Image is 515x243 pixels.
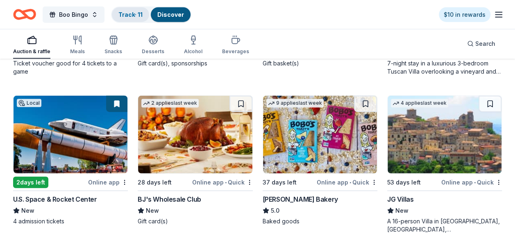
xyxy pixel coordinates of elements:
div: BJ's Wholesale Club [138,194,201,204]
a: $10 in rewards [439,7,490,22]
div: 53 days left [387,178,421,187]
div: Meals [70,48,85,55]
div: 28 days left [138,178,172,187]
div: A 16-person Villa in [GEOGRAPHIC_DATA], [GEOGRAPHIC_DATA], [GEOGRAPHIC_DATA] for 7days/6nights (R... [387,217,502,234]
span: Boo Bingo [59,10,88,20]
button: Meals [70,32,85,59]
span: • [474,179,476,186]
div: Gift card(s), sponsorships [138,59,252,67]
div: Gift card(s) [138,217,252,225]
button: Track· 11Discover [111,7,191,23]
div: [PERSON_NAME] Bakery [263,194,338,204]
div: U.S. Space & Rocket Center [13,194,97,204]
span: • [225,179,227,186]
div: 7-night stay in a luxurious 3-bedroom Tuscan Villa overlooking a vineyard and the ancient walled ... [387,59,502,76]
div: Baked goods [263,217,377,225]
div: Auction & raffle [13,48,50,55]
span: Search [475,39,495,49]
a: Image for Bobo's Bakery9 applieslast week37 days leftOnline app•Quick[PERSON_NAME] Bakery5.0Baked... [263,95,377,225]
img: Image for U.S. Space & Rocket Center [14,96,127,173]
a: Image for JG Villas4 applieslast week53 days leftOnline app•QuickJG VillasNewA 16-person Villa in... [387,95,502,234]
span: • [349,179,351,186]
div: Ticket voucher good for 4 tickets to a game [13,59,128,76]
div: 2 days left [13,177,48,188]
button: Alcohol [184,32,202,59]
button: Auction & raffle [13,32,50,59]
div: Alcohol [184,48,202,55]
button: Search [461,36,502,52]
div: Gift basket(s) [263,59,377,67]
div: Online app [88,177,128,187]
div: 9 applies last week [266,99,324,108]
div: Desserts [142,48,164,55]
span: 5.0 [271,206,279,216]
a: Image for U.S. Space & Rocket CenterLocal2days leftOnline appU.S. Space & Rocket CenterNew4 admis... [13,95,128,225]
div: Online app Quick [317,177,377,187]
div: 37 days left [263,178,297,187]
img: Image for Bobo's Bakery [263,96,377,173]
button: Desserts [142,32,164,59]
div: Online app Quick [441,177,502,187]
div: Snacks [104,48,122,55]
div: Beverages [222,48,249,55]
div: 2 applies last week [141,99,199,108]
div: Online app Quick [192,177,253,187]
button: Beverages [222,32,249,59]
a: Track· 11 [118,11,143,18]
img: Image for JG Villas [388,96,501,173]
button: Boo Bingo [43,7,104,23]
span: New [395,206,408,216]
span: New [146,206,159,216]
div: Local [17,99,41,107]
a: Discover [157,11,184,18]
button: Snacks [104,32,122,59]
a: Image for BJ's Wholesale Club2 applieslast week28 days leftOnline app•QuickBJ's Wholesale ClubNew... [138,95,252,225]
img: Image for BJ's Wholesale Club [138,96,252,173]
div: 4 admission tickets [13,217,128,225]
div: 4 applies last week [391,99,448,108]
a: Home [13,5,36,24]
span: New [21,206,34,216]
div: JG Villas [387,194,413,204]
